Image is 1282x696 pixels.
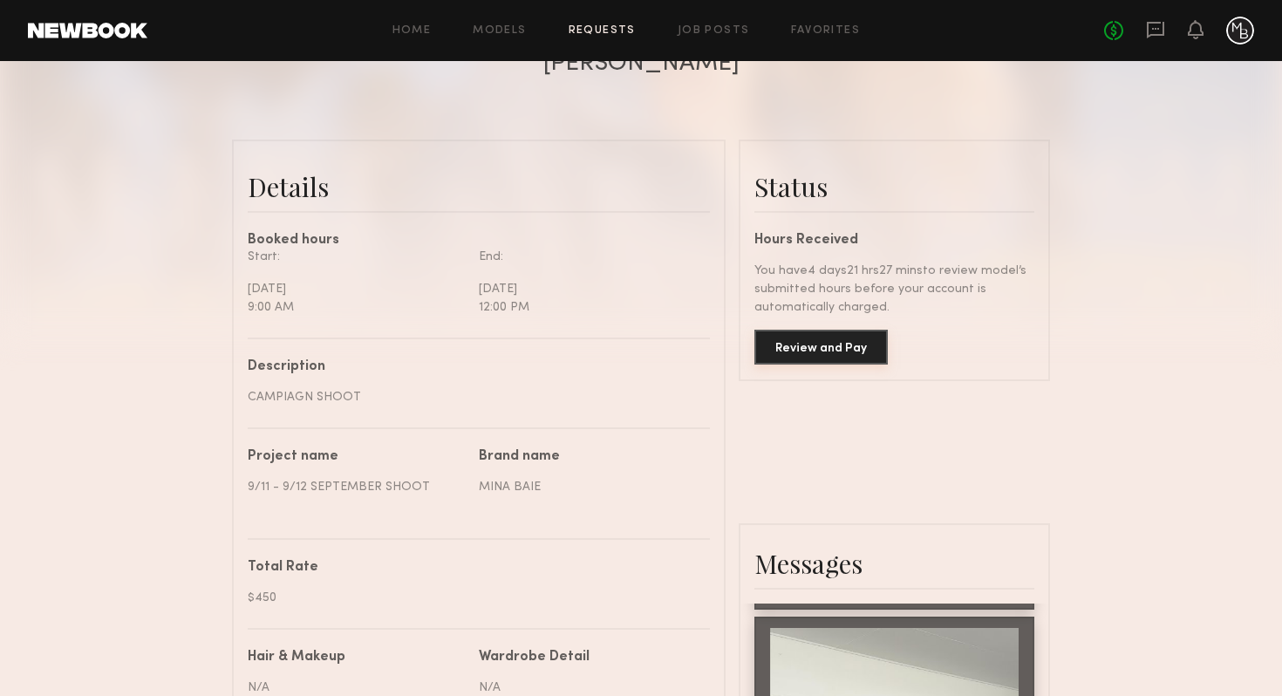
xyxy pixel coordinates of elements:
div: [DATE] [479,280,697,298]
div: [DATE] [248,280,466,298]
div: 9/11 - 9/12 SEPTEMBER SHOOT [248,478,466,496]
div: [PERSON_NAME] [543,51,740,76]
div: Wardrobe Detail [479,651,590,665]
div: Brand name [479,450,697,464]
div: End: [479,248,697,266]
div: Booked hours [248,234,710,248]
div: 12:00 PM [479,298,697,317]
button: Review and Pay [754,330,888,365]
a: Favorites [791,25,860,37]
div: Hair & Makeup [248,651,345,665]
div: Total Rate [248,561,697,575]
a: Models [473,25,526,37]
div: Project name [248,450,466,464]
a: Requests [569,25,636,37]
div: Details [248,169,710,204]
div: Start: [248,248,466,266]
a: Job Posts [678,25,750,37]
div: $450 [248,589,697,607]
div: CAMPIAGN SHOOT [248,388,697,406]
div: MINA BAIE [479,478,697,496]
div: You have 4 days 21 hrs 27 mins to review model’s submitted hours before your account is automatic... [754,262,1034,317]
div: Status [754,169,1034,204]
div: Description [248,360,697,374]
div: Messages [754,546,1034,581]
a: Home [392,25,432,37]
div: Hours Received [754,234,1034,248]
div: 9:00 AM [248,298,466,317]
